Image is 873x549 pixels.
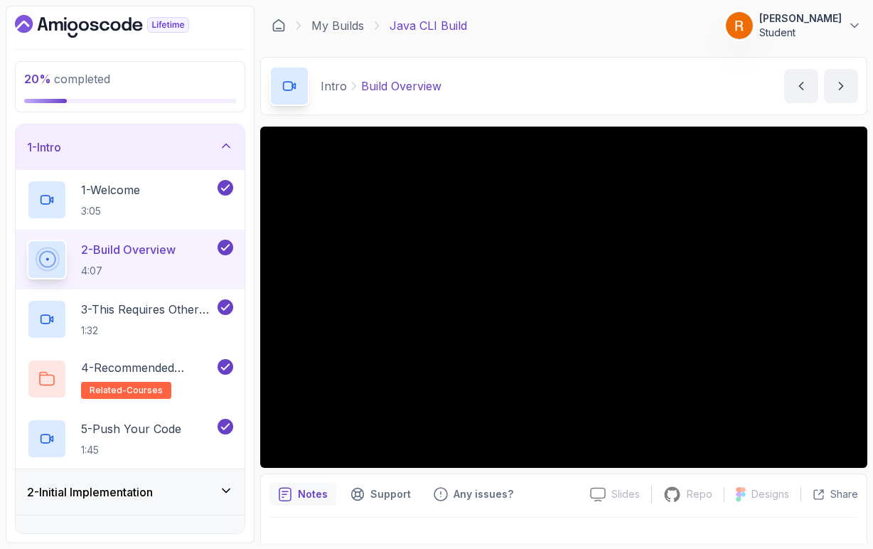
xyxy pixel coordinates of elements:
[81,301,215,318] p: 3 - This Requires Other Courses
[90,385,163,396] span: related-courses
[81,359,215,376] p: 4 - Recommended Courses
[759,26,842,40] p: Student
[824,69,858,103] button: next content
[27,484,153,501] h3: 2 - Initial Implementation
[425,483,522,506] button: Feedback button
[24,72,51,86] span: 20 %
[751,487,789,501] p: Designs
[81,324,215,338] p: 1:32
[725,11,862,40] button: user profile image[PERSON_NAME]Student
[361,78,441,95] p: Build Overview
[454,487,513,501] p: Any issues?
[311,17,364,34] a: My Builds
[269,483,336,506] button: notes button
[370,487,411,501] p: Support
[390,17,467,34] p: Java CLI Build
[784,69,818,103] button: previous content
[15,15,222,38] a: Dashboard
[81,264,176,278] p: 4:07
[24,72,110,86] span: completed
[27,419,233,459] button: 5-Push Your Code1:45
[81,443,181,457] p: 1:45
[81,241,176,258] p: 2 - Build Overview
[81,420,181,437] p: 5 - Push Your Code
[272,18,286,33] a: Dashboard
[27,530,93,547] h3: 3 - Interfaces
[342,483,419,506] button: Support button
[800,487,858,501] button: Share
[16,124,245,170] button: 1-Intro
[687,487,712,501] p: Repo
[726,12,753,39] img: user profile image
[27,240,233,279] button: 2-Build Overview4:07
[321,78,347,95] p: Intro
[81,204,140,218] p: 3:05
[260,127,867,468] iframe: 3 - Demo
[611,487,640,501] p: Slides
[81,181,140,198] p: 1 - Welcome
[298,487,328,501] p: Notes
[830,487,858,501] p: Share
[27,139,61,156] h3: 1 - Intro
[16,469,245,515] button: 2-Initial Implementation
[27,180,233,220] button: 1-Welcome3:05
[27,359,233,399] button: 4-Recommended Coursesrelated-courses
[759,11,842,26] p: [PERSON_NAME]
[27,299,233,339] button: 3-This Requires Other Courses1:32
